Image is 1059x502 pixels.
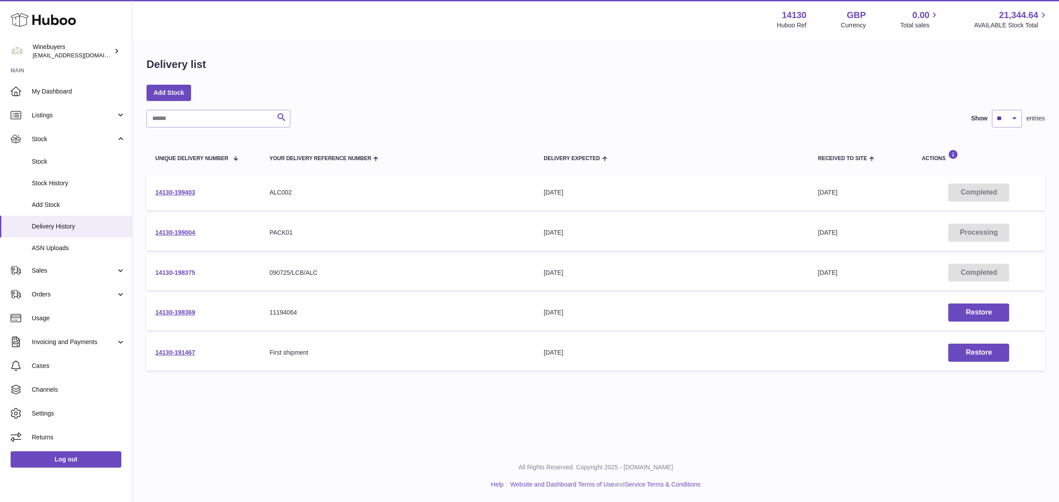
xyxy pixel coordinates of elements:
[270,188,526,197] div: ALC002
[32,222,125,231] span: Delivery History
[270,269,526,277] div: 090725/LCB/ALC
[544,156,600,161] span: Delivery Expected
[900,21,939,30] span: Total sales
[818,156,867,161] span: Received to Site
[32,244,125,252] span: ASN Uploads
[155,349,195,356] a: 14130-191467
[841,21,866,30] div: Currency
[270,156,372,161] span: Your Delivery Reference Number
[922,150,1036,161] div: Actions
[155,309,195,316] a: 14130-198369
[32,111,116,120] span: Listings
[32,362,125,370] span: Cases
[913,9,930,21] span: 0.00
[11,45,24,58] img: internalAdmin-14130@internal.huboo.com
[900,9,939,30] a: 0.00 Total sales
[544,308,800,317] div: [DATE]
[33,52,130,59] span: [EMAIL_ADDRESS][DOMAIN_NAME]
[32,290,116,299] span: Orders
[155,156,228,161] span: Unique Delivery Number
[146,57,206,71] h1: Delivery list
[544,229,800,237] div: [DATE]
[270,348,526,357] div: First shipment
[818,269,837,276] span: [DATE]
[155,229,195,236] a: 14130-199004
[625,481,701,488] a: Service Terms & Conditions
[510,481,614,488] a: Website and Dashboard Terms of Use
[999,9,1038,21] span: 21,344.64
[155,189,195,196] a: 14130-199403
[507,480,700,489] li: and
[146,85,191,101] a: Add Stock
[32,157,125,166] span: Stock
[777,21,807,30] div: Huboo Ref
[974,9,1048,30] a: 21,344.64 AVAILABLE Stock Total
[32,409,125,418] span: Settings
[491,481,504,488] a: Help
[544,348,800,357] div: [DATE]
[32,135,116,143] span: Stock
[32,179,125,187] span: Stock History
[948,344,1009,362] button: Restore
[139,463,1052,472] p: All Rights Reserved. Copyright 2025 - [DOMAIN_NAME]
[32,338,116,346] span: Invoicing and Payments
[847,9,866,21] strong: GBP
[32,386,125,394] span: Channels
[33,43,112,60] div: Winebuyers
[155,269,195,276] a: 14130-198375
[32,201,125,209] span: Add Stock
[270,229,526,237] div: PACK01
[32,314,125,322] span: Usage
[544,188,800,197] div: [DATE]
[32,433,125,442] span: Returns
[270,308,526,317] div: 11194064
[544,269,800,277] div: [DATE]
[818,189,837,196] span: [DATE]
[782,9,807,21] strong: 14130
[1026,114,1045,123] span: entries
[948,303,1009,322] button: Restore
[818,229,837,236] span: [DATE]
[11,451,121,467] a: Log out
[971,114,988,123] label: Show
[974,21,1048,30] span: AVAILABLE Stock Total
[32,87,125,96] span: My Dashboard
[32,266,116,275] span: Sales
